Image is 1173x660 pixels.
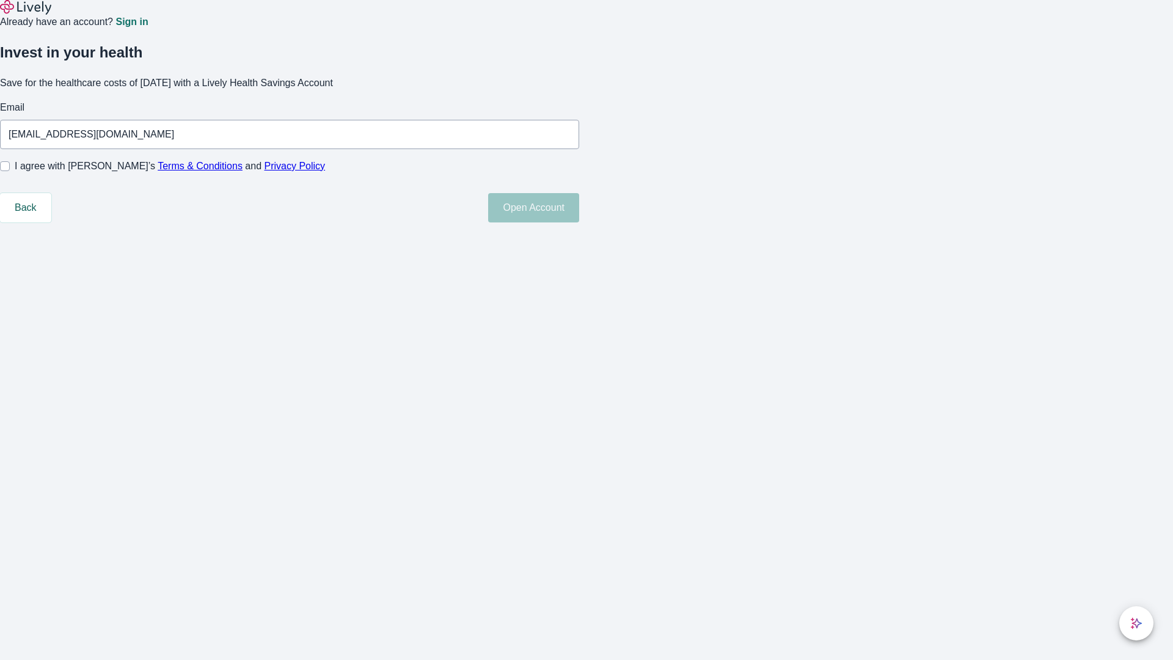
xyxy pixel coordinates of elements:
a: Terms & Conditions [158,161,243,171]
button: chat [1119,606,1153,640]
svg: Lively AI Assistant [1130,617,1142,629]
a: Sign in [115,17,148,27]
span: I agree with [PERSON_NAME]’s and [15,159,325,174]
a: Privacy Policy [265,161,326,171]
